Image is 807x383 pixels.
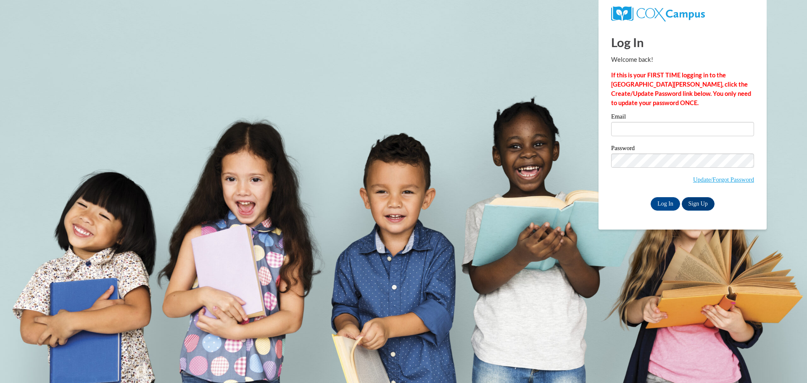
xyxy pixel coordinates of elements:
img: COX Campus [611,6,705,21]
a: Update/Forgot Password [693,176,754,183]
a: COX Campus [611,10,705,17]
p: Welcome back! [611,55,754,64]
input: Log In [651,197,680,211]
strong: If this is your FIRST TIME logging in to the [GEOGRAPHIC_DATA][PERSON_NAME], click the Create/Upd... [611,71,751,106]
h1: Log In [611,34,754,51]
label: Password [611,145,754,153]
label: Email [611,114,754,122]
a: Sign Up [682,197,715,211]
